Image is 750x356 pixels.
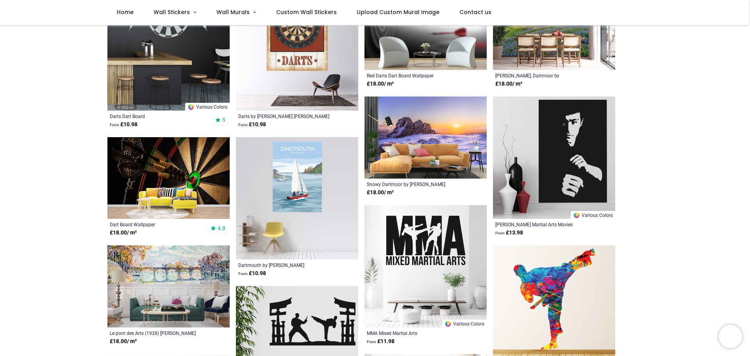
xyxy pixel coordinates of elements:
span: 5 [222,116,225,123]
span: From [495,231,505,235]
a: Red Darts Dart Board Wallpaper [367,72,461,79]
a: MMA Mixed Martial Arts [367,330,461,336]
strong: £ 18.00 / m² [367,80,394,88]
a: Various Colors [571,211,615,219]
span: Upload Custom Mural Image [357,8,439,16]
span: From [238,123,248,127]
strong: £ 18.00 / m² [110,229,137,237]
img: Color Wheel [573,212,580,219]
span: From [238,272,248,276]
span: Wall Murals [216,8,250,16]
span: Wall Stickers [154,8,190,16]
strong: £ 18.00 / m² [495,80,522,88]
img: Snowy Dartmoor Wall Mural by Gary Holpin [364,97,487,179]
strong: £ 10.98 [238,270,266,277]
img: Dartmouth Wall Sticker by Julia Seaton [236,137,358,259]
a: Dart Board Wallpaper [110,221,204,227]
span: Contact us [459,8,491,16]
img: Bruce Lee Martial Arts Movies Wall Sticker [493,97,615,219]
a: Various Colors [442,320,487,327]
strong: £ 10.98 [110,121,137,129]
strong: £ 18.00 / m² [367,189,394,197]
a: [PERSON_NAME] Martial Arts Movies [495,221,589,227]
a: Dartmouth by [PERSON_NAME] [238,262,332,268]
iframe: Brevo live chat [719,325,742,348]
strong: £ 10.98 [238,121,266,129]
a: Le pont des Arts (1928) [PERSON_NAME] [110,330,204,336]
span: From [110,123,119,127]
a: Darts Dart Board [110,113,204,119]
a: Various Colors [185,103,230,111]
a: Snowy Dartmoor by [PERSON_NAME] [367,181,461,187]
a: [PERSON_NAME], Dartmoor by [PERSON_NAME] [495,72,589,79]
img: Color Wheel [187,104,195,111]
strong: £ 18.00 / m² [110,338,137,345]
img: Color Wheel [445,320,452,327]
img: Le pont des Arts (1928) Wall Mural Paul Signac [107,245,230,327]
span: Custom Wall Stickers [276,8,337,16]
span: From [367,340,376,344]
a: Darts by [PERSON_NAME] [PERSON_NAME] [238,113,332,119]
strong: £ 13.98 [495,229,523,237]
span: Home [117,8,134,16]
img: Dart Board Wall Mural Wallpaper [107,137,230,219]
img: MMA Mixed Martial Arts Wall Sticker [364,205,487,327]
span: 4.8 [218,225,225,232]
strong: £ 11.98 [367,338,395,345]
